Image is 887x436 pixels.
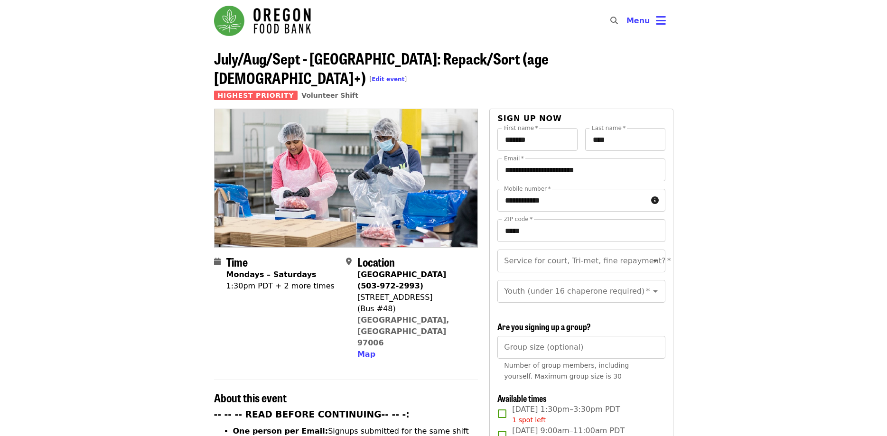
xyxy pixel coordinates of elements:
span: Location [357,253,395,270]
span: 1 spot left [512,416,546,424]
label: First name [504,125,538,131]
span: [DATE] 1:30pm–3:30pm PDT [512,404,620,425]
button: Open [649,285,662,298]
button: Open [649,254,662,268]
a: Volunteer Shift [301,92,358,99]
i: search icon [610,16,618,25]
strong: [GEOGRAPHIC_DATA] (503-972-2993) [357,270,446,290]
input: Email [497,158,665,181]
input: [object Object] [497,336,665,359]
input: ZIP code [497,219,665,242]
span: Available times [497,392,547,404]
span: [ ] [370,76,407,83]
span: Number of group members, including yourself. Maximum group size is 30 [504,362,629,380]
div: [STREET_ADDRESS] [357,292,470,303]
input: Last name [585,128,665,151]
strong: -- -- -- READ BEFORE CONTINUING-- -- -: [214,409,410,419]
div: (Bus #48) [357,303,470,315]
img: July/Aug/Sept - Beaverton: Repack/Sort (age 10+) organized by Oregon Food Bank [215,109,478,247]
span: Are you signing up a group? [497,320,591,333]
span: Highest Priority [214,91,298,100]
span: Menu [626,16,650,25]
span: About this event [214,389,287,406]
input: First name [497,128,578,151]
label: Mobile number [504,186,551,192]
strong: One person per Email: [233,427,328,436]
i: map-marker-alt icon [346,257,352,266]
span: Time [226,253,248,270]
span: Map [357,350,375,359]
span: Sign up now [497,114,562,123]
button: Toggle account menu [619,9,673,32]
img: Oregon Food Bank - Home [214,6,311,36]
strong: Mondays – Saturdays [226,270,317,279]
div: 1:30pm PDT + 2 more times [226,280,335,292]
i: circle-info icon [651,196,659,205]
i: calendar icon [214,257,221,266]
a: Edit event [372,76,404,83]
label: Last name [592,125,626,131]
label: ZIP code [504,216,532,222]
i: bars icon [656,14,666,28]
input: Search [624,9,631,32]
input: Mobile number [497,189,647,212]
label: Email [504,156,524,161]
button: Map [357,349,375,360]
span: July/Aug/Sept - [GEOGRAPHIC_DATA]: Repack/Sort (age [DEMOGRAPHIC_DATA]+) [214,47,549,89]
a: [GEOGRAPHIC_DATA], [GEOGRAPHIC_DATA] 97006 [357,315,449,347]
